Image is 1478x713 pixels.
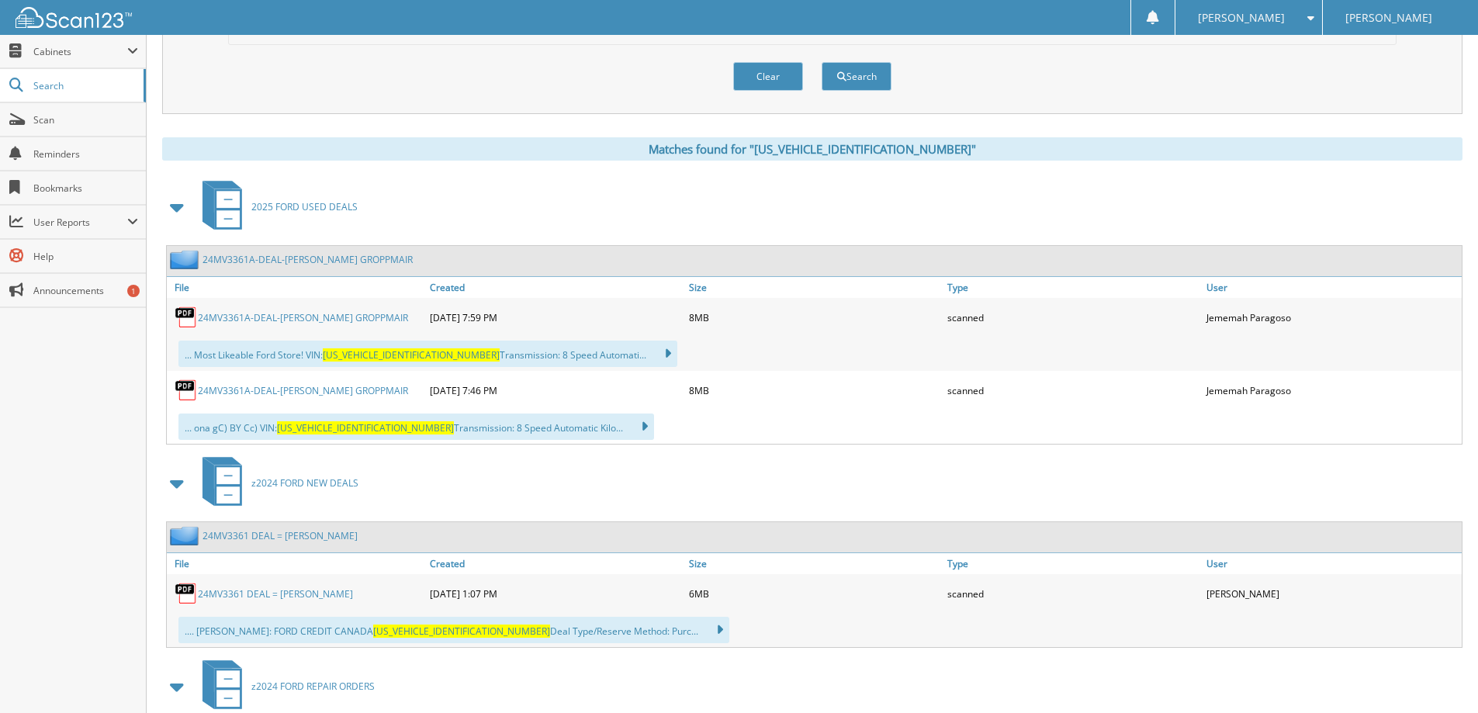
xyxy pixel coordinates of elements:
span: [US_VEHICLE_IDENTIFICATION_NUMBER] [323,348,500,362]
img: PDF.png [175,582,198,605]
button: Search [822,62,891,91]
span: z2024 FORD NEW DEALS [251,476,358,490]
span: Reminders [33,147,138,161]
span: [PERSON_NAME] [1345,13,1432,22]
a: User [1203,553,1462,574]
span: [US_VEHICLE_IDENTIFICATION_NUMBER] [277,421,454,434]
a: Size [685,553,944,574]
span: z2024 FORD REPAIR ORDERS [251,680,375,693]
a: Type [943,277,1203,298]
div: scanned [943,302,1203,333]
span: 2025 FORD USED DEALS [251,200,358,213]
div: Jememah Paragoso [1203,302,1462,333]
div: .... [PERSON_NAME]: FORD CREDIT CANADA Deal Type/Reserve Method: Purc... [178,617,729,643]
div: 8MB [685,302,944,333]
a: Created [426,277,685,298]
div: scanned [943,375,1203,406]
div: 6MB [685,578,944,609]
div: 8MB [685,375,944,406]
div: [DATE] 1:07 PM [426,578,685,609]
a: 24MV3361A-DEAL-[PERSON_NAME] GROPPMAIR [198,311,408,324]
div: [PERSON_NAME] [1203,578,1462,609]
span: User Reports [33,216,127,229]
a: z2024 FORD NEW DEALS [193,452,358,514]
span: [US_VEHICLE_IDENTIFICATION_NUMBER] [373,625,550,638]
span: Announcements [33,284,138,297]
a: 24MV3361 DEAL = [PERSON_NAME] [202,529,358,542]
a: File [167,553,426,574]
a: 24MV3361 DEAL = [PERSON_NAME] [198,587,353,601]
a: User [1203,277,1462,298]
span: [PERSON_NAME] [1198,13,1285,22]
span: Search [33,79,136,92]
img: PDF.png [175,379,198,402]
div: [DATE] 7:46 PM [426,375,685,406]
div: Matches found for "[US_VEHICLE_IDENTIFICATION_NUMBER]" [162,137,1462,161]
div: ... Most Likeable Ford Store! VIN: Transmission: 8 Speed Automati... [178,341,677,367]
div: scanned [943,578,1203,609]
span: Help [33,250,138,263]
a: Type [943,553,1203,574]
img: folder2.png [170,526,202,545]
img: scan123-logo-white.svg [16,7,132,28]
span: Bookmarks [33,182,138,195]
a: Size [685,277,944,298]
div: ... ona gC) BY Cc) VIN: Transmission: 8 Speed Automatic Kilo... [178,414,654,440]
img: PDF.png [175,306,198,329]
button: Clear [733,62,803,91]
a: 24MV3361A-DEAL-[PERSON_NAME] GROPPMAIR [202,253,413,266]
div: Jememah Paragoso [1203,375,1462,406]
a: 24MV3361A-DEAL-[PERSON_NAME] GROPPMAIR [198,384,408,397]
div: [DATE] 7:59 PM [426,302,685,333]
img: folder2.png [170,250,202,269]
span: Scan [33,113,138,126]
a: File [167,277,426,298]
a: 2025 FORD USED DEALS [193,176,358,237]
span: Cabinets [33,45,127,58]
div: 1 [127,285,140,297]
a: Created [426,553,685,574]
